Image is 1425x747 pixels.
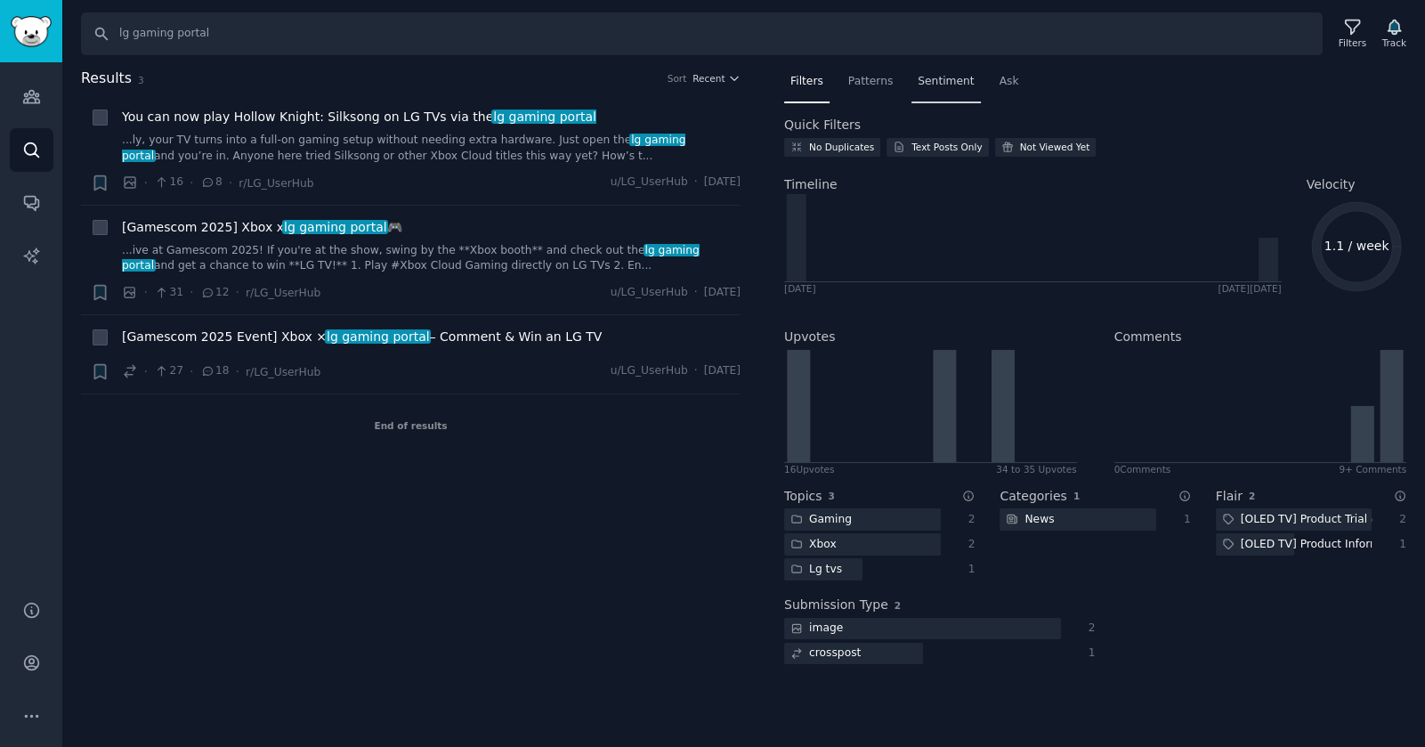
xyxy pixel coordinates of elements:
[692,72,725,85] span: Recent
[1000,487,1066,506] h2: Categories
[144,283,148,302] span: ·
[246,366,320,378] span: r/LG_UserHub
[784,533,843,556] div: Xbox
[144,362,148,381] span: ·
[236,283,239,302] span: ·
[190,362,193,381] span: ·
[959,562,976,578] div: 1
[611,285,688,301] span: u/LG_UserHub
[229,174,232,192] span: ·
[784,643,867,665] div: crosspost
[704,285,741,301] span: [DATE]
[611,363,688,379] span: u/LG_UserHub
[81,68,132,90] span: Results
[784,328,835,346] h2: Upvotes
[1390,537,1406,553] div: 1
[1114,463,1171,475] div: 0 Comment s
[190,174,193,192] span: ·
[1218,282,1281,295] div: [DATE] [DATE]
[829,491,835,501] span: 3
[996,463,1076,475] div: 34 to 35 Upvotes
[491,110,597,124] span: lg gaming portal
[122,328,602,346] a: [Gamescom 2025 Event] Xbox ×lg gaming portal– Comment & Win an LG TV
[1249,491,1255,501] span: 2
[239,177,313,190] span: r/LG_UserHub
[790,74,823,90] span: Filters
[154,363,183,379] span: 27
[1376,15,1413,53] button: Track
[1175,512,1191,528] div: 1
[668,72,687,85] div: Sort
[784,487,822,506] h2: Topics
[282,220,388,234] span: lg gaming portal
[154,285,183,301] span: 31
[959,512,976,528] div: 2
[1000,508,1060,531] div: News
[1216,508,1372,531] div: [OLED TV] Product Trial & Promotion
[611,175,688,191] span: u/LG_UserHub
[694,363,698,379] span: ·
[784,282,816,295] div: [DATE]
[1307,175,1356,194] span: Velocity
[81,394,741,457] div: End of results
[784,596,888,614] h2: Submission Type
[200,363,230,379] span: 18
[704,175,741,191] span: [DATE]
[144,174,148,192] span: ·
[1080,646,1096,662] div: 1
[122,218,402,237] span: [Gamescom 2025] Xbox x 🎮
[81,12,1323,55] input: Search Keyword
[122,243,741,274] a: ...ive at Gamescom 2025! If you're at the show, swing by the **Xbox booth** and check out thelg g...
[848,74,893,90] span: Patterns
[122,108,596,126] span: You can now play Hollow Knight: Silksong on LG TVs via the
[1339,463,1406,475] div: 9+ Comments
[190,283,193,302] span: ·
[1390,512,1406,528] div: 2
[325,329,431,344] span: lg gaming portal
[784,175,838,194] span: Timeline
[704,363,741,379] span: [DATE]
[784,618,849,640] div: image
[1020,141,1090,153] div: Not Viewed Yet
[122,133,741,164] a: ...ly, your TV turns into a full-on gaming setup without needing extra hardware. Just open thelg ...
[200,175,223,191] span: 8
[692,72,741,85] button: Recent
[122,108,596,126] a: You can now play Hollow Knight: Silksong on LG TVs via thelg gaming portal
[784,508,858,531] div: Gaming
[694,175,698,191] span: ·
[1073,491,1080,501] span: 1
[154,175,183,191] span: 16
[911,141,982,153] div: Text Posts Only
[918,74,974,90] span: Sentiment
[138,75,144,85] span: 3
[784,558,848,581] div: Lg tvs
[959,537,976,553] div: 2
[784,463,834,475] div: 16 Upvote s
[1382,37,1406,49] div: Track
[200,285,230,301] span: 12
[122,328,602,346] span: [Gamescom 2025 Event] Xbox × – Comment & Win an LG TV
[122,134,685,162] span: lg gaming portal
[784,116,861,134] h2: Quick Filters
[694,285,698,301] span: ·
[1114,328,1182,346] h2: Comments
[1080,621,1096,637] div: 2
[1324,239,1389,253] text: 1.1 / week
[1339,37,1366,49] div: Filters
[11,16,52,47] img: GummySearch logo
[236,362,239,381] span: ·
[1216,533,1372,556] div: [OLED TV] Product Information
[895,600,901,611] span: 2
[246,287,320,299] span: r/LG_UserHub
[1000,74,1019,90] span: Ask
[809,141,874,153] div: No Duplicates
[1216,487,1243,506] h2: Flair
[122,218,402,237] a: [Gamescom 2025] Xbox xlg gaming portal🎮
